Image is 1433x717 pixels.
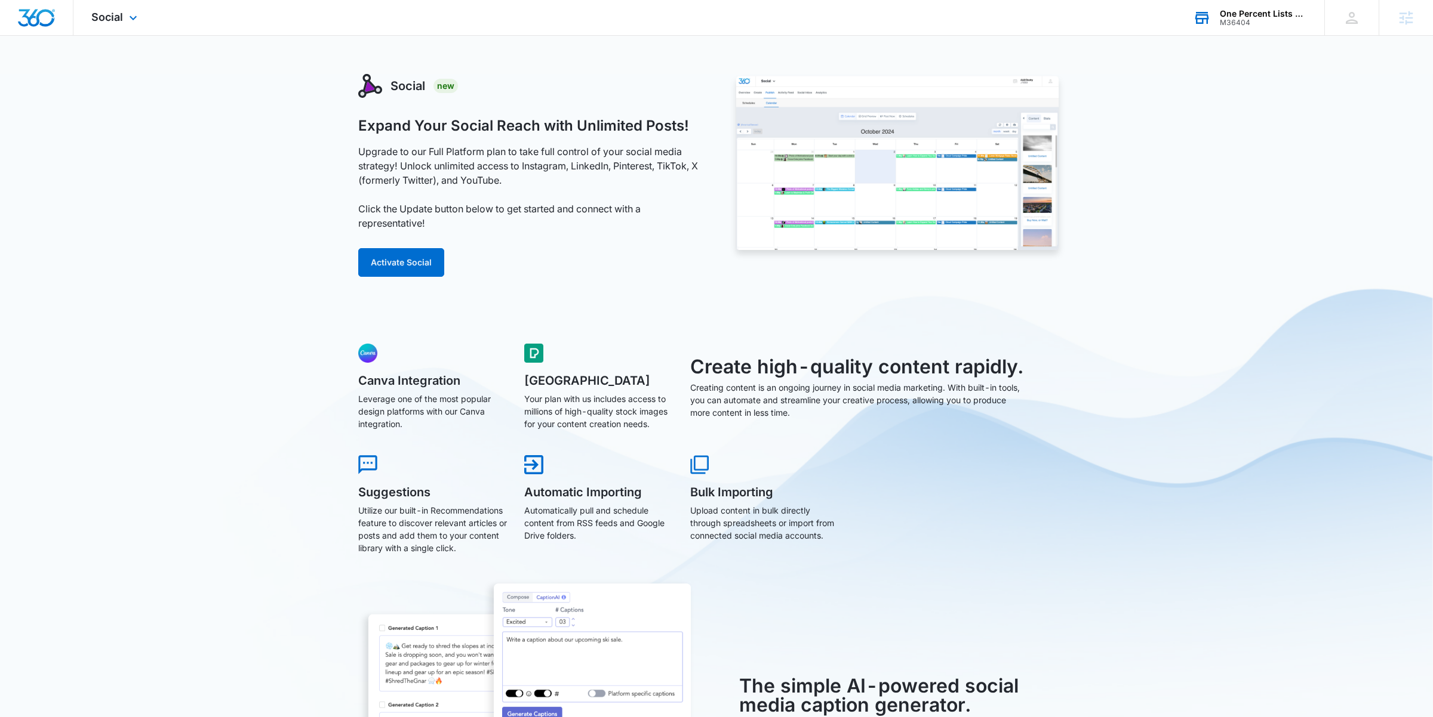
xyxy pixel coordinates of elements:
p: Utilize our built-in Recommendations feature to discover relevant articles or posts and add them ... [358,504,508,554]
p: Automatically pull and schedule content from RSS feeds and Google Drive folders. [524,504,674,542]
h3: Social [390,77,425,95]
div: New [433,79,458,93]
div: account id [1220,18,1307,27]
h5: Bulk Importing [690,486,839,498]
p: Leverage one of the most popular design platforms with our Canva integration. [358,393,508,430]
p: Creating content is an ongoing journey in social media marketing. With built-in tools, you can au... [690,381,1026,419]
h5: [GEOGRAPHIC_DATA] [524,375,674,387]
h1: Expand Your Social Reach with Unlimited Posts! [358,117,689,135]
h3: Create high-quality content rapidly. [690,353,1026,381]
div: account name [1220,9,1307,18]
h5: Automatic Importing [524,486,674,498]
h5: Canva Integration [358,375,508,387]
p: Your plan with us includes access to millions of high-quality stock images for your content creat... [524,393,674,430]
span: Social [91,11,123,23]
p: Upgrade to our Full Platform plan to take full control of your social media strategy! Unlock unli... [358,144,703,230]
button: Activate Social [358,248,444,277]
h5: Suggestions [358,486,508,498]
p: Upload content in bulk directly through spreadsheets or import from connected social media accounts. [690,504,839,542]
h3: The simple AI-powered social media caption generator. [739,676,1075,715]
